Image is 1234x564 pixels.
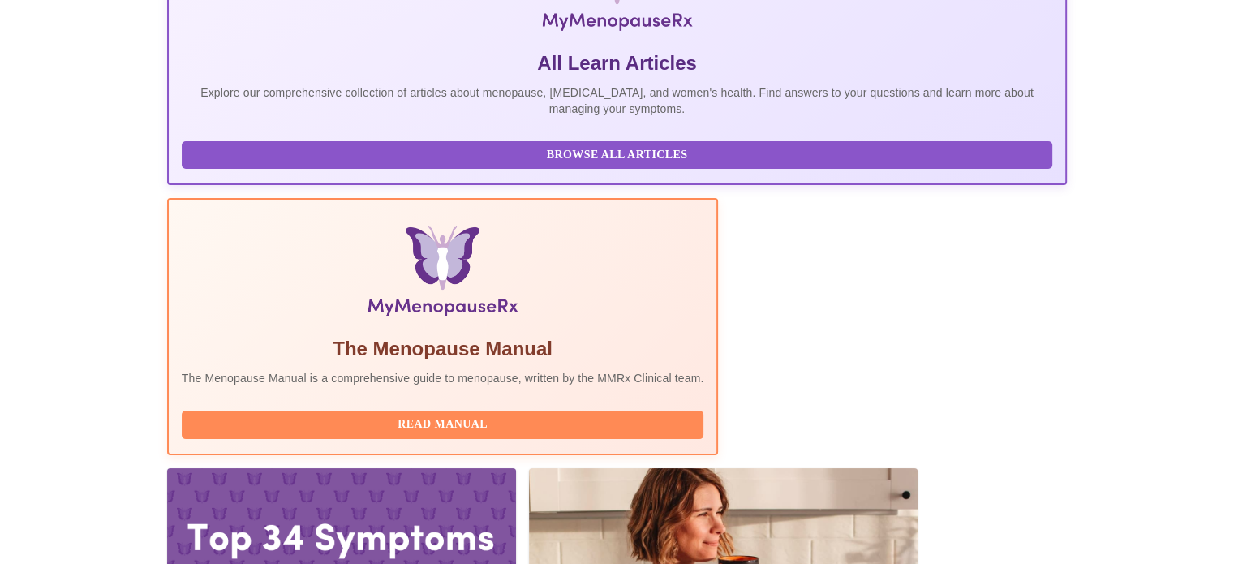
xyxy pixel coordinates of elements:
[264,226,621,323] img: Menopause Manual
[198,415,688,435] span: Read Manual
[182,336,704,362] h5: The Menopause Manual
[182,50,1053,76] h5: All Learn Articles
[182,141,1053,170] button: Browse All Articles
[182,370,704,386] p: The Menopause Manual is a comprehensive guide to menopause, written by the MMRx Clinical team.
[182,147,1057,161] a: Browse All Articles
[182,411,704,439] button: Read Manual
[182,84,1053,117] p: Explore our comprehensive collection of articles about menopause, [MEDICAL_DATA], and women's hea...
[182,416,708,430] a: Read Manual
[198,145,1037,166] span: Browse All Articles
